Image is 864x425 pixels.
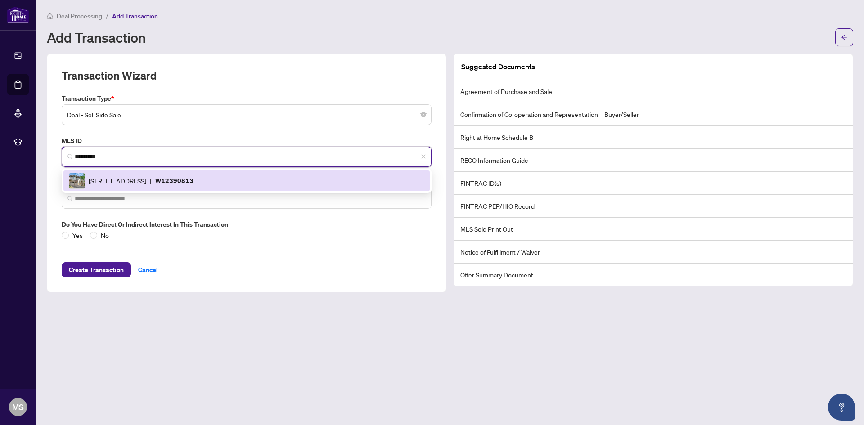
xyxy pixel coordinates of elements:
[62,219,432,229] label: Do you have direct or indirect interest in this transaction
[131,262,165,277] button: Cancel
[62,262,131,277] button: Create Transaction
[12,401,24,413] span: MS
[454,264,853,286] li: Offer Summary Document
[454,218,853,241] li: MLS Sold Print Out
[57,12,102,20] span: Deal Processing
[97,230,112,240] span: No
[454,172,853,195] li: FINTRAC ID(s)
[138,263,158,277] span: Cancel
[47,13,53,19] span: home
[69,173,85,188] img: IMG-W12390813_1.jpg
[828,394,855,421] button: Open asap
[454,126,853,149] li: Right at Home Schedule B
[7,7,29,23] img: logo
[454,241,853,264] li: Notice of Fulfillment / Waiver
[62,68,157,83] h2: Transaction Wizard
[461,61,535,72] article: Suggested Documents
[421,154,426,159] span: close
[454,149,853,172] li: RECO Information Guide
[155,175,193,186] p: W12390813
[454,103,853,126] li: Confirmation of Co-operation and Representation—Buyer/Seller
[67,196,73,201] img: search_icon
[47,30,146,45] h1: Add Transaction
[67,154,73,159] img: search_icon
[106,11,108,21] li: /
[454,80,853,103] li: Agreement of Purchase and Sale
[150,176,152,186] span: |
[62,136,432,146] label: MLS ID
[69,263,124,277] span: Create Transaction
[67,106,426,123] span: Deal - Sell Side Sale
[62,94,432,103] label: Transaction Type
[89,176,146,186] span: [STREET_ADDRESS]
[841,34,847,40] span: arrow-left
[69,230,86,240] span: Yes
[454,195,853,218] li: FINTRAC PEP/HIO Record
[112,12,158,20] span: Add Transaction
[421,112,426,117] span: close-circle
